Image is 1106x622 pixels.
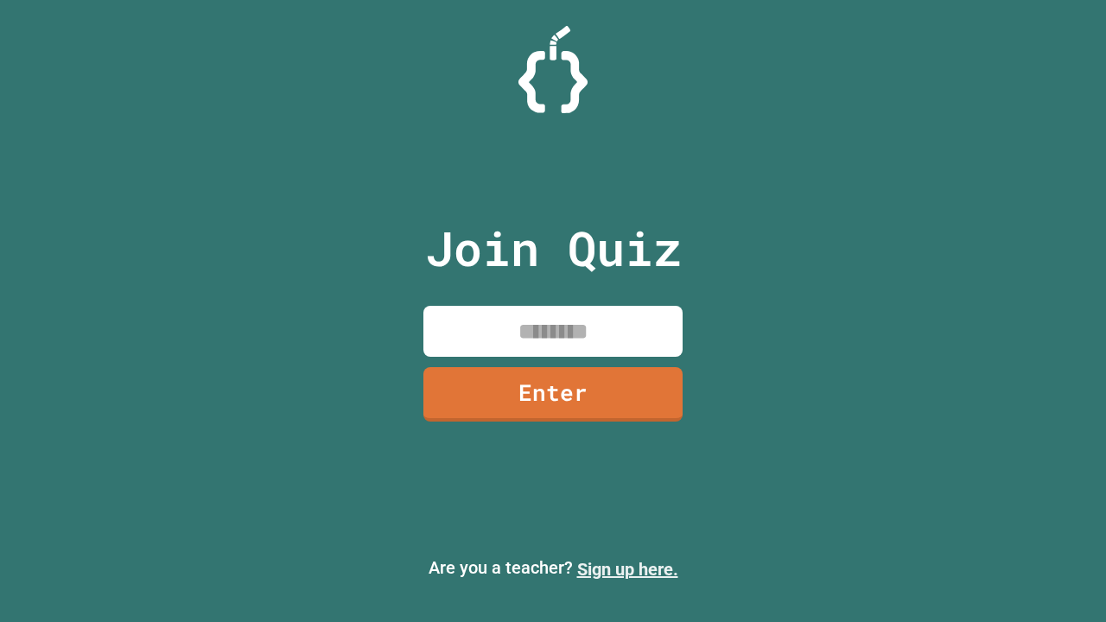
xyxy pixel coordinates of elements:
iframe: chat widget [963,478,1089,551]
img: Logo.svg [518,26,588,113]
p: Join Quiz [425,213,682,284]
iframe: chat widget [1033,553,1089,605]
a: Sign up here. [577,559,678,580]
p: Are you a teacher? [14,555,1092,582]
a: Enter [423,367,683,422]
